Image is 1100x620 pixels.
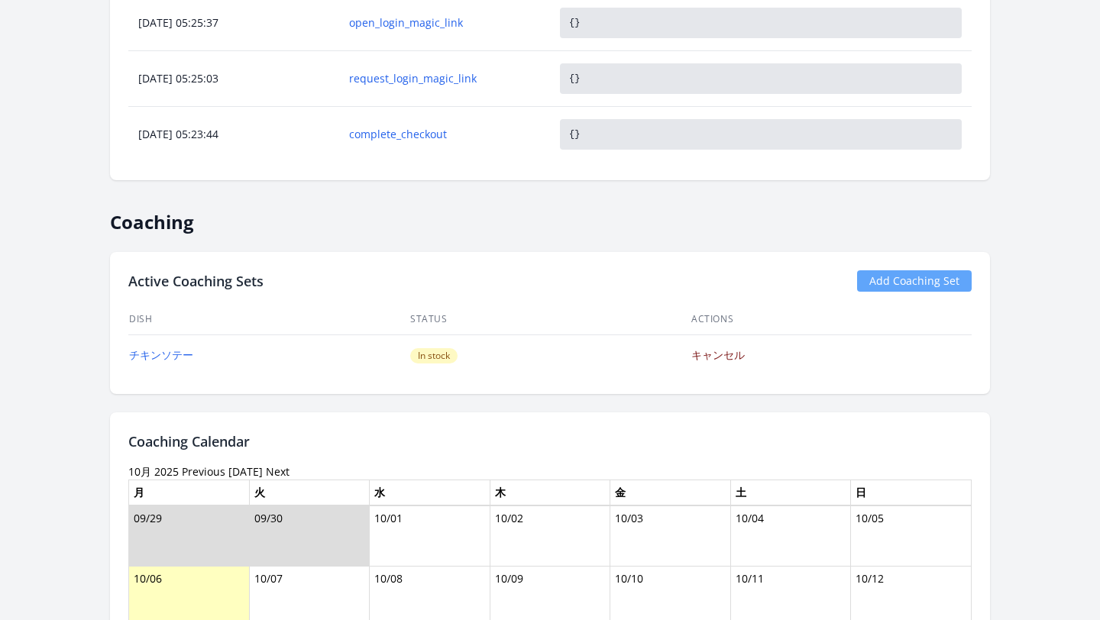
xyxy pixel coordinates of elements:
pre: {} [560,119,962,150]
h2: Coaching Calendar [128,431,972,452]
th: 水 [370,480,490,505]
pre: {} [560,8,962,38]
td: 10/05 [851,505,972,567]
h2: Coaching [110,199,990,234]
div: [DATE] 05:25:03 [129,71,338,86]
div: [DATE] 05:25:37 [129,15,338,31]
th: Status [409,304,691,335]
a: request_login_magic_link [349,71,540,86]
td: 10/04 [730,505,851,567]
th: Actions [691,304,972,335]
td: 10/01 [370,505,490,567]
th: 火 [249,480,370,505]
h2: Active Coaching Sets [128,270,264,292]
td: 10/03 [610,505,731,567]
a: チキンソテー [129,347,193,362]
a: Next [266,464,290,479]
th: 土 [730,480,851,505]
th: 日 [851,480,972,505]
th: 月 [129,480,250,505]
th: 金 [610,480,731,505]
div: [DATE] 05:23:44 [129,127,338,142]
pre: {} [560,63,962,94]
td: 10/02 [490,505,610,567]
td: 09/29 [129,505,250,567]
span: In stock [410,348,458,363]
a: キャンセル [691,347,745,362]
td: 09/30 [249,505,370,567]
time: 10月 2025 [128,464,179,479]
th: 木 [490,480,610,505]
a: Add Coaching Set [857,270,972,292]
a: complete_checkout [349,127,540,142]
a: [DATE] [228,464,263,479]
a: open_login_magic_link [349,15,540,31]
a: Previous [182,464,225,479]
th: Dish [128,304,409,335]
